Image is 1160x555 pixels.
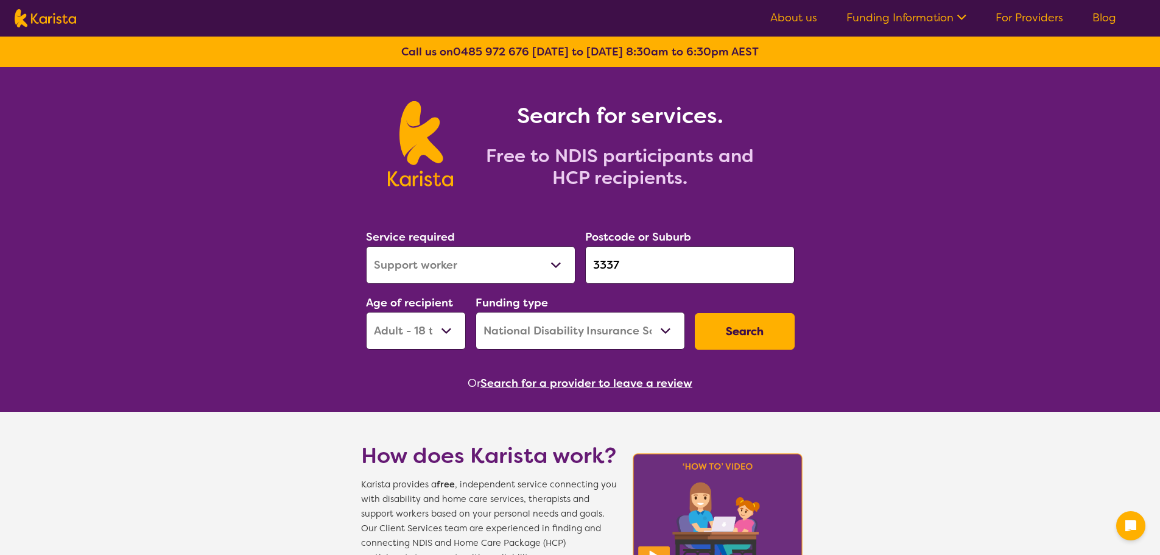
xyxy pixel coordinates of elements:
label: Postcode or Suburb [585,230,691,244]
label: Funding type [476,295,548,310]
span: Or [468,374,480,392]
a: Blog [1092,10,1116,25]
h1: Search for services. [468,101,772,130]
img: Karista logo [388,101,453,186]
a: 0485 972 676 [453,44,529,59]
img: Karista logo [15,9,76,27]
label: Age of recipient [366,295,453,310]
h1: How does Karista work? [361,441,617,470]
a: For Providers [996,10,1063,25]
a: About us [770,10,817,25]
a: Funding Information [846,10,966,25]
button: Search [695,313,795,350]
h2: Free to NDIS participants and HCP recipients. [468,145,772,189]
label: Service required [366,230,455,244]
button: Search for a provider to leave a review [480,374,692,392]
input: Type [585,246,795,284]
b: free [437,479,455,490]
b: Call us on [DATE] to [DATE] 8:30am to 6:30pm AEST [401,44,759,59]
